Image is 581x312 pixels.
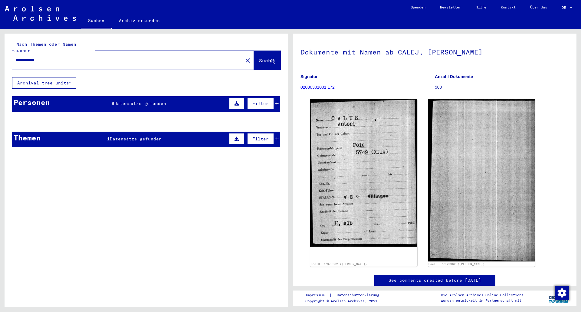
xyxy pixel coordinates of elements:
[555,286,569,300] img: Zustimmung ändern
[562,5,568,10] span: DE
[252,136,269,142] span: Filter
[435,74,473,79] b: Anzahl Dokumente
[300,74,318,79] b: Signatur
[389,277,481,284] a: See comments created before [DATE]
[547,290,570,305] img: yv_logo.png
[441,292,524,298] p: Die Arolsen Archives Online-Collections
[310,99,417,247] img: 001.jpg
[14,97,50,108] div: Personen
[114,101,166,106] span: Datensätze gefunden
[305,298,386,304] p: Copyright © Arolsen Archives, 2021
[242,54,254,66] button: Clear
[305,292,329,298] a: Impressum
[112,101,114,106] span: 9
[428,99,535,261] img: 002.jpg
[441,298,524,303] p: wurden entwickelt in Partnerschaft mit
[332,292,386,298] a: Datenschutzerklärung
[305,292,386,298] div: |
[247,98,274,109] button: Filter
[14,41,76,53] mat-label: Nach Themen oder Namen suchen
[311,262,367,266] a: DocID: 77379962 ([PERSON_NAME])
[112,13,167,28] a: Archiv erkunden
[244,57,251,64] mat-icon: close
[300,85,335,90] a: 02030301001.172
[5,6,76,21] img: Arolsen_neg.svg
[300,38,569,65] h1: Dokumente mit Namen ab CALEJ, [PERSON_NAME]
[252,101,269,106] span: Filter
[81,13,112,29] a: Suchen
[254,51,281,70] button: Suche
[435,84,569,90] p: 500
[247,133,274,145] button: Filter
[259,57,274,64] span: Suche
[428,262,485,266] a: DocID: 77379962 ([PERSON_NAME])
[12,77,76,89] button: Archival tree units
